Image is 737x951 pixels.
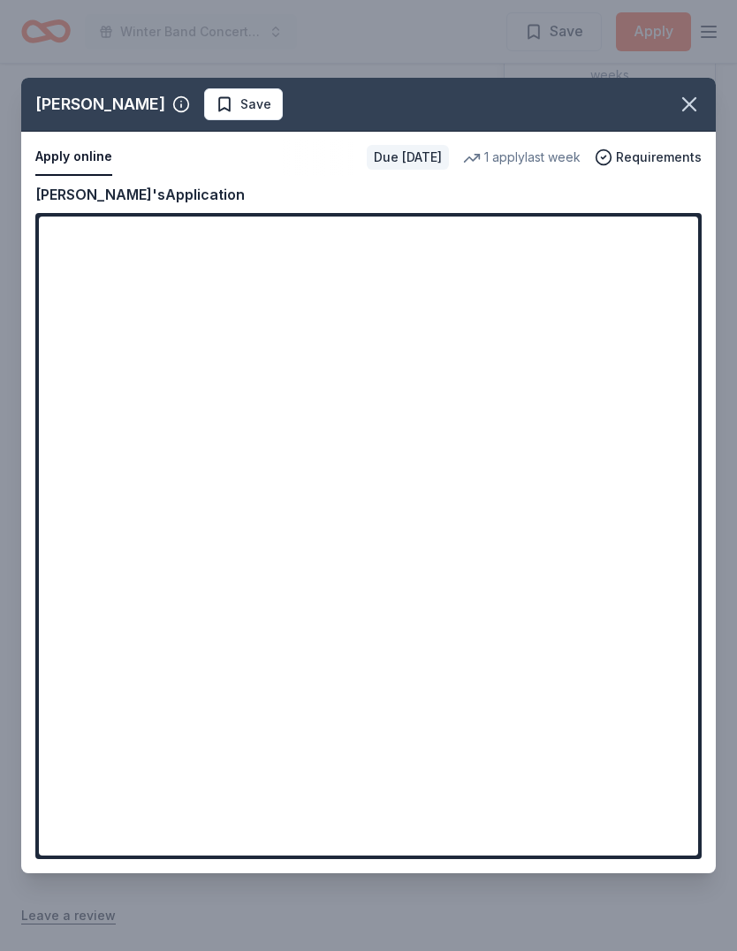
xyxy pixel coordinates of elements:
span: Save [240,94,271,115]
button: Apply online [35,139,112,176]
button: Requirements [595,147,702,168]
div: [PERSON_NAME] [35,90,165,118]
div: [PERSON_NAME]'s Application [35,183,245,206]
div: Due [DATE] [367,145,449,170]
button: Save [204,88,283,120]
div: 1 apply last week [463,147,581,168]
span: Requirements [616,147,702,168]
